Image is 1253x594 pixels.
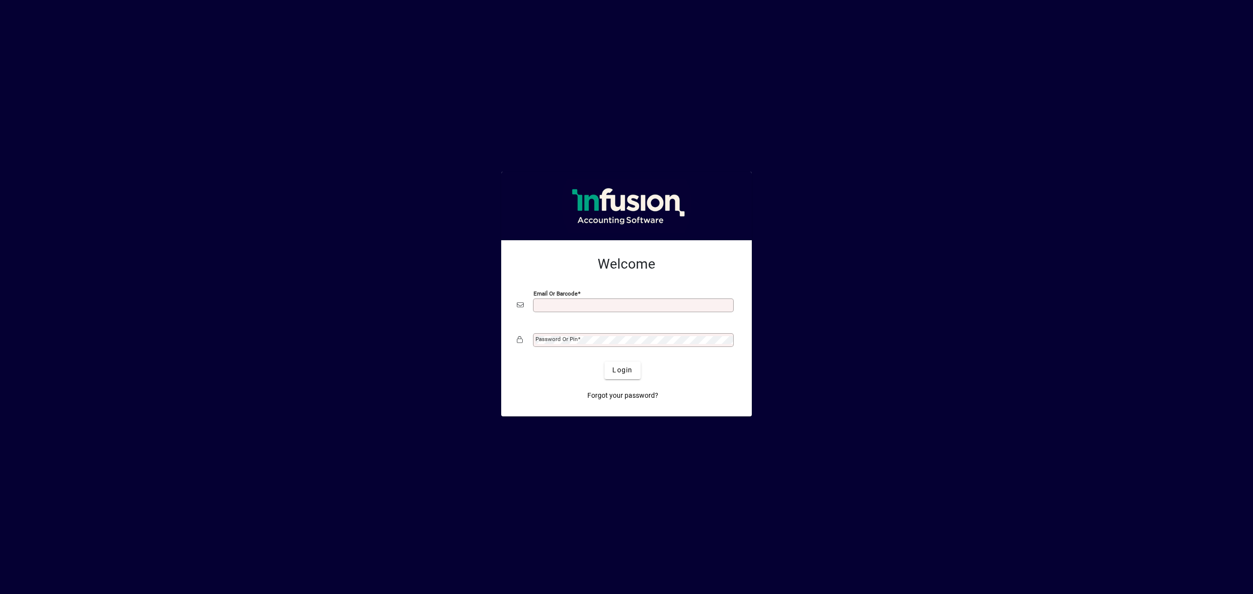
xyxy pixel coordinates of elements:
[517,256,736,273] h2: Welcome
[604,362,640,379] button: Login
[535,336,578,343] mat-label: Password or Pin
[587,390,658,401] span: Forgot your password?
[583,387,662,405] a: Forgot your password?
[612,365,632,375] span: Login
[534,290,578,297] mat-label: Email or Barcode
